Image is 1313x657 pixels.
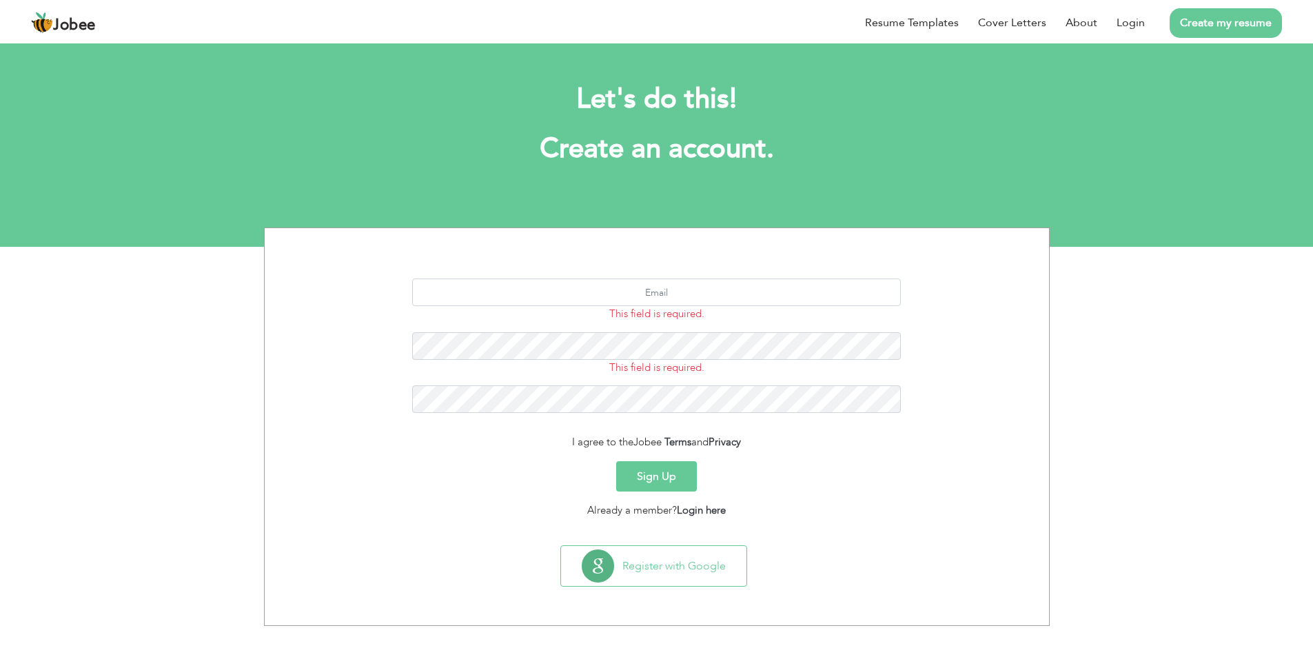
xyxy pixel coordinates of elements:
[677,503,726,517] a: Login here
[412,279,901,306] input: Email
[31,12,53,34] img: jobee.io
[53,18,96,33] span: Jobee
[275,434,1039,450] div: I agree to the and
[633,435,662,449] span: Jobee
[285,81,1029,117] h2: Let's do this!
[275,503,1039,518] div: Already a member?
[978,14,1046,31] a: Cover Letters
[664,435,691,449] a: Terms
[865,14,959,31] a: Resume Templates
[709,435,741,449] a: Privacy
[285,131,1029,167] h1: Create an account.
[1117,14,1145,31] a: Login
[616,461,697,492] button: Sign Up
[561,546,746,586] button: Register with Google
[31,12,96,34] a: Jobee
[1066,14,1097,31] a: About
[1170,8,1282,38] a: Create my resume
[609,361,704,374] span: This field is required.
[609,307,704,321] span: This field is required.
